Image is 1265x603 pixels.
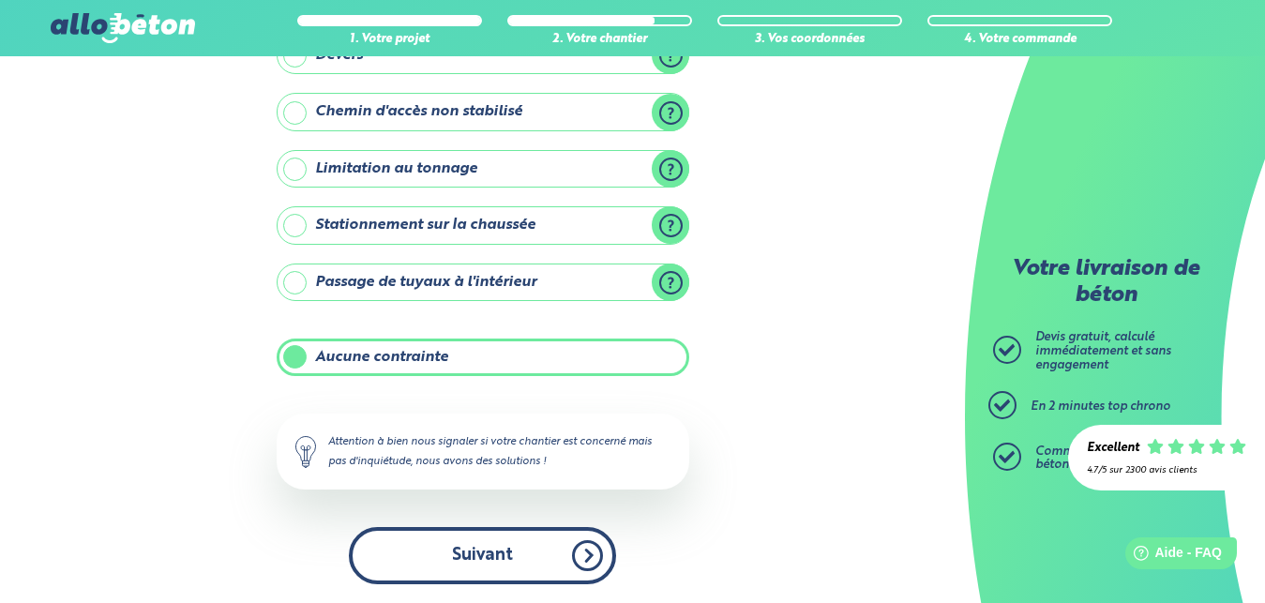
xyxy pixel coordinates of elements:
div: Attention à bien nous signaler si votre chantier est concerné mais pas d'inquiétude, nous avons d... [277,414,689,489]
button: Suivant [349,527,616,584]
div: 2. Votre chantier [507,33,692,47]
label: Aucune contrainte [277,339,689,376]
label: Stationnement sur la chaussée [277,206,689,244]
img: allobéton [51,13,195,43]
label: Chemin d'accès non stabilisé [277,93,689,130]
label: Limitation au tonnage [277,150,689,188]
div: 3. Vos coordonnées [717,33,902,47]
div: 4. Votre commande [927,33,1112,47]
div: 1. Votre projet [297,33,482,47]
iframe: Help widget launcher [1098,530,1244,582]
label: Passage de tuyaux à l'intérieur [277,264,689,301]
